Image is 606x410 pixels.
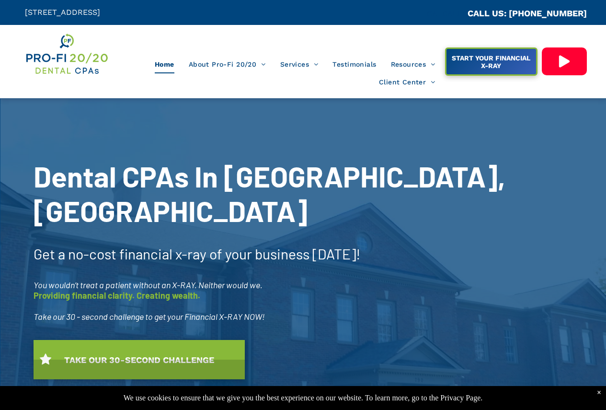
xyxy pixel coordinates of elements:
[468,8,587,18] a: CALL US: [PHONE_NUMBER]
[597,388,601,397] div: Dismiss notification
[25,8,100,17] span: [STREET_ADDRESS]
[68,245,206,262] span: no-cost financial x-ray
[34,245,65,262] span: Get a
[273,55,326,73] a: Services
[34,311,265,322] span: Take our 30 - second challenge to get your Financial X-RAY NOW!
[445,47,537,76] a: START YOUR FINANCIAL X-RAY
[148,55,182,73] a: Home
[447,49,535,74] span: START YOUR FINANCIAL X-RAY
[325,55,383,73] a: Testimonials
[34,340,245,379] a: TAKE OUR 30-SECOND CHALLENGE
[182,55,273,73] a: About Pro-Fi 20/20
[34,280,263,290] span: You wouldn’t treat a patient without an X-RAY. Neither would we.
[372,73,443,92] a: Client Center
[34,290,200,301] span: Providing financial clarity. Creating wealth.
[61,350,217,370] span: TAKE OUR 30-SECOND CHALLENGE
[209,245,361,262] span: of your business [DATE]!
[25,32,109,76] img: Get Dental CPA Consulting, Bookkeeping, & Bank Loans
[427,9,468,18] span: CA::CALLC
[384,55,443,73] a: Resources
[34,159,505,228] span: Dental CPAs In [GEOGRAPHIC_DATA], [GEOGRAPHIC_DATA]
